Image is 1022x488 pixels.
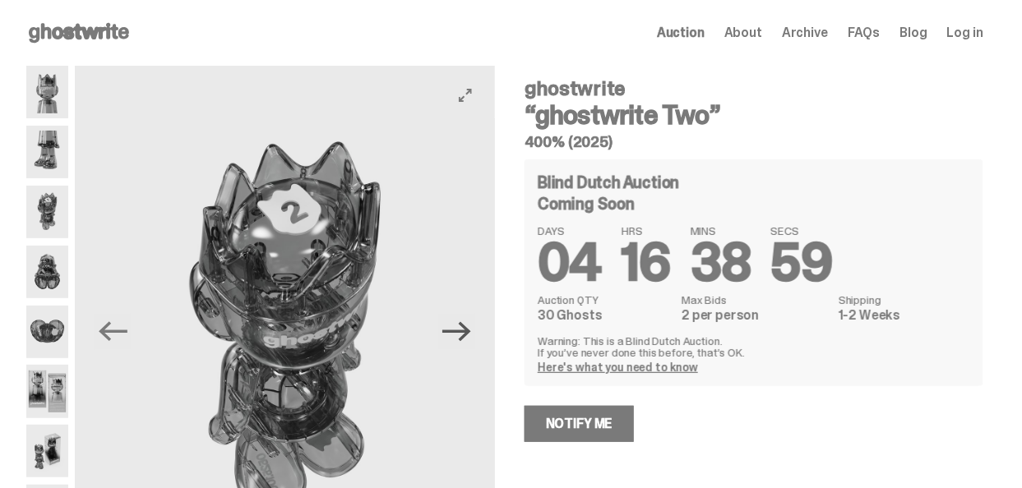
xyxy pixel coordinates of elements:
dd: 1-2 Weeks [839,309,970,322]
button: Previous [95,314,131,350]
span: HRS [622,225,671,237]
div: Coming Soon [538,196,970,212]
img: ghostwrite_Two_Media_11.png [26,425,68,477]
button: Next [439,314,475,350]
img: ghostwrite_Two_Media_6.png [26,246,68,298]
a: Log in [947,26,983,39]
dt: Shipping [839,294,970,306]
span: 16 [622,228,671,297]
span: 04 [538,228,602,297]
a: Notify Me [525,406,634,442]
span: 38 [691,228,751,297]
a: Archive [782,26,828,39]
a: Here's what you need to know [538,360,698,375]
a: About [724,26,762,39]
span: MINS [691,225,751,237]
img: ghostwrite_Two_Media_8.png [26,306,68,358]
img: ghostwrite_Two_Media_1.png [26,66,68,118]
h4: Blind Dutch Auction [538,174,679,191]
a: FAQs [848,26,880,39]
dd: 30 Ghosts [538,309,672,322]
img: ghostwrite_Two_Media_10.png [26,365,68,417]
img: ghostwrite_Two_Media_5.png [26,186,68,238]
h3: “ghostwrite Two” [525,102,983,128]
span: 59 [770,228,832,297]
img: ghostwrite_Two_Media_3.png [26,126,68,178]
span: DAYS [538,225,602,237]
p: Warning: This is a Blind Dutch Auction. If you’ve never done this before, that’s OK. [538,335,970,358]
span: SECS [770,225,832,237]
dd: 2 per person [682,309,829,322]
a: Blog [900,26,927,39]
h4: ghostwrite [525,79,983,99]
dt: Max Bids [682,294,829,306]
h5: 400% (2025) [525,135,983,150]
button: View full-screen [456,85,475,105]
dt: Auction QTY [538,294,672,306]
a: Auction [657,26,705,39]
